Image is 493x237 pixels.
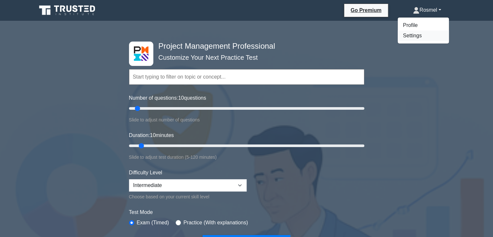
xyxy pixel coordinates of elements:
[398,20,449,31] a: Profile
[398,31,449,41] a: Settings
[397,4,456,17] a: Rosmel
[129,94,206,102] label: Number of questions: questions
[178,95,184,101] span: 10
[137,219,169,227] label: Exam (Timed)
[156,42,333,51] h4: Project Management Professional
[129,208,364,216] label: Test Mode
[129,131,174,139] label: Duration: minutes
[129,69,364,85] input: Start typing to filter on topic or concept...
[129,193,247,201] div: Choose based on your current skill level
[397,17,449,44] ul: Rosmel
[129,169,162,177] label: Difficulty Level
[150,132,156,138] span: 10
[347,6,385,14] a: Go Premium
[129,153,364,161] div: Slide to adjust test duration (5-120 minutes)
[129,116,364,124] div: Slide to adjust number of questions
[183,219,248,227] label: Practice (With explanations)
